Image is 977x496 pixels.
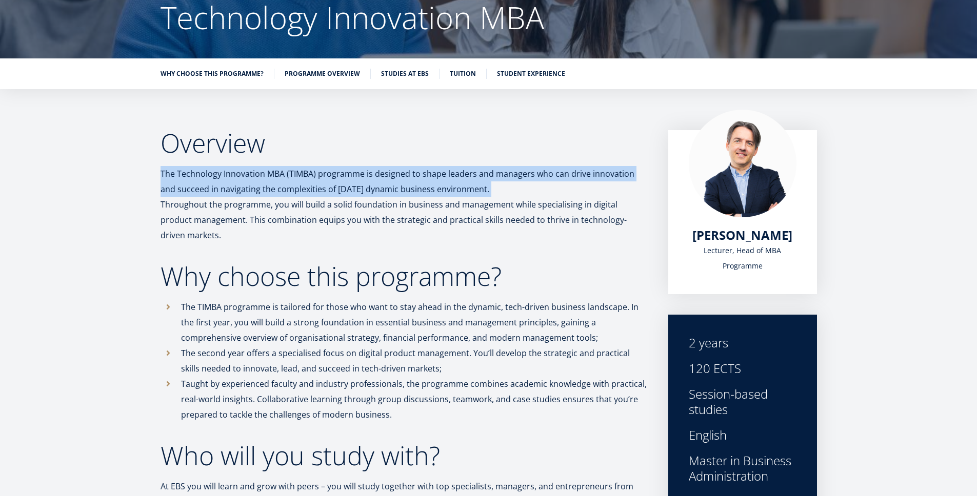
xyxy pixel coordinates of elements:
[181,299,648,345] p: The TIMBA programme is tailored for those who want to stay ahead in the dynamic, tech-driven busi...
[689,110,796,217] img: Marko Rillo
[244,1,276,10] span: Last Name
[285,69,360,79] a: Programme overview
[12,142,95,152] span: One-year MBA (in Estonian)
[689,361,796,376] div: 120 ECTS
[381,69,429,79] a: Studies at EBS
[161,130,648,156] h2: Overview
[3,170,9,176] input: Technology Innovation MBA
[181,345,648,376] p: The second year offers a specialised focus on digital product management. You’ll develop the stra...
[161,166,648,243] p: The Technology Innovation MBA (TIMBA) programme is designed to shape leaders and managers who can...
[161,69,264,79] a: Why choose this programme?
[161,263,648,289] h2: Why choose this programme?
[689,386,796,417] div: Session-based studies
[689,243,796,274] div: Lecturer, Head of MBA Programme
[12,169,98,178] span: Technology Innovation MBA
[3,143,9,150] input: One-year MBA (in Estonian)
[497,69,565,79] a: Student experience
[692,226,792,243] span: [PERSON_NAME]
[692,228,792,243] a: [PERSON_NAME]
[689,335,796,350] div: 2 years
[3,156,9,163] input: Two-year MBA
[12,156,56,165] span: Two-year MBA
[161,443,648,468] h2: Who will you study with?
[450,69,476,79] a: Tuition
[689,453,796,484] div: Master in Business Administration
[181,376,648,422] p: Taught by experienced faculty and industry professionals, the programme combines academic knowled...
[689,427,796,443] div: English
